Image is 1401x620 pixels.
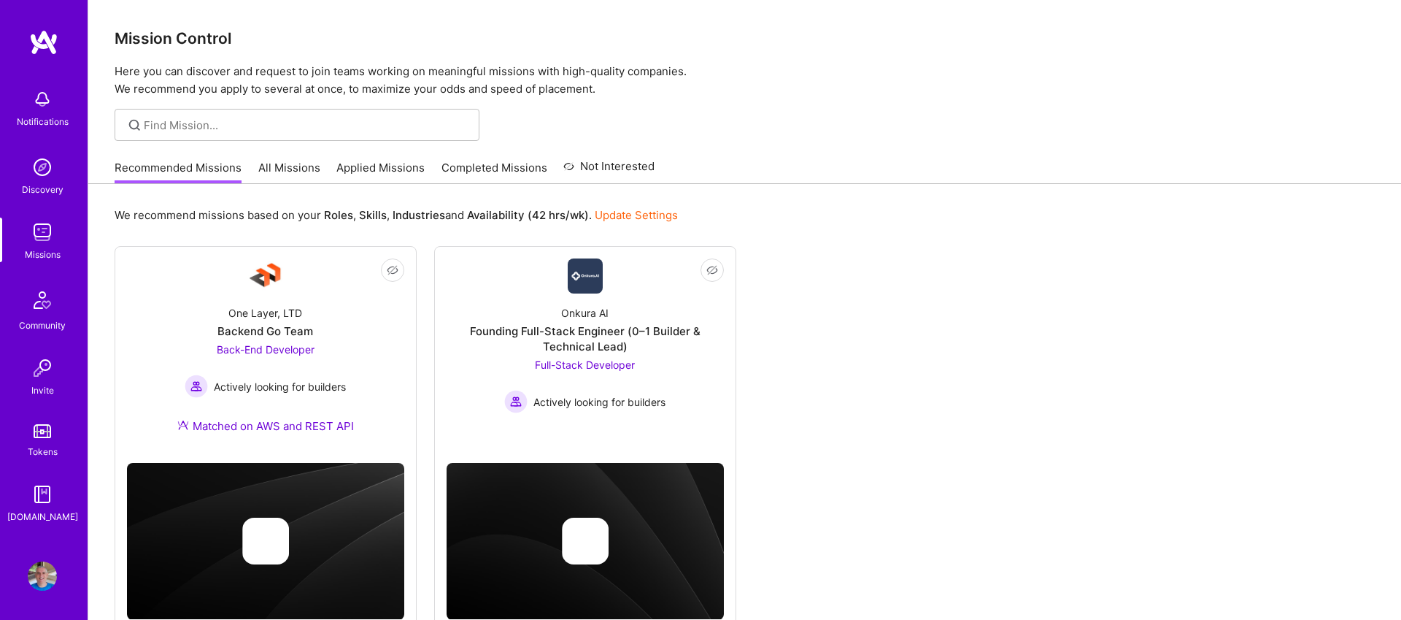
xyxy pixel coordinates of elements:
div: Backend Go Team [217,324,313,339]
img: logo [29,29,58,56]
b: Roles [324,208,353,222]
input: Find Mission... [144,118,468,133]
div: Tokens [28,444,58,459]
b: Availability (42 hrs/wk) [467,208,589,222]
div: [DOMAIN_NAME] [7,509,78,524]
b: Industries [393,208,445,222]
a: Company LogoOnkura AIFounding Full-Stack Engineer (0–1 Builder & Technical Lead)Full-Stack Develo... [447,259,724,433]
div: Discovery [22,182,63,197]
span: Actively looking for builders [533,394,665,410]
p: We recommend missions based on your , , and . [115,207,678,223]
a: Update Settings [595,208,678,222]
div: One Layer, LTD [228,305,302,321]
div: Invite [31,383,54,398]
img: guide book [28,480,57,509]
img: cover [447,463,724,620]
span: Full-Stack Developer [535,359,635,371]
img: Actively looking for builders [504,390,528,413]
i: icon EyeClosed [387,264,398,276]
div: Missions [25,247,61,262]
div: Notifications [17,114,69,129]
p: Here you can discover and request to join teams working on meaningful missions with high-quality ... [115,63,1375,98]
div: Onkura AI [561,305,609,321]
img: Company Logo [568,259,603,294]
img: Company Logo [248,259,283,294]
img: Actively looking for builders [185,375,208,398]
i: icon EyeClosed [706,264,718,276]
img: Company logo [562,518,609,564]
img: Invite [28,353,57,383]
img: User Avatar [28,562,57,591]
img: Company logo [242,518,289,564]
img: cover [127,463,404,620]
div: Matched on AWS and REST API [177,418,354,434]
h3: Mission Control [115,29,1375,47]
span: Actively looking for builders [214,379,346,394]
img: bell [28,85,57,114]
a: Recommended Missions [115,160,242,184]
div: Founding Full-Stack Engineer (0–1 Builder & Technical Lead) [447,324,724,354]
img: Community [25,283,60,318]
img: discovery [28,153,57,182]
a: Company LogoOne Layer, LTDBackend Go TeamBack-End Developer Actively looking for buildersActively... [127,259,404,451]
a: Not Interested [563,158,655,184]
div: Community [19,318,66,333]
a: All Missions [258,160,320,184]
a: User Avatar [24,562,61,591]
a: Completed Missions [441,160,547,184]
b: Skills [359,208,387,222]
a: Applied Missions [336,160,425,184]
span: Back-End Developer [217,343,314,356]
img: teamwork [28,218,57,247]
img: tokens [34,424,51,438]
img: Ateam Purple Icon [177,419,189,431]
i: icon SearchGrey [126,117,143,134]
